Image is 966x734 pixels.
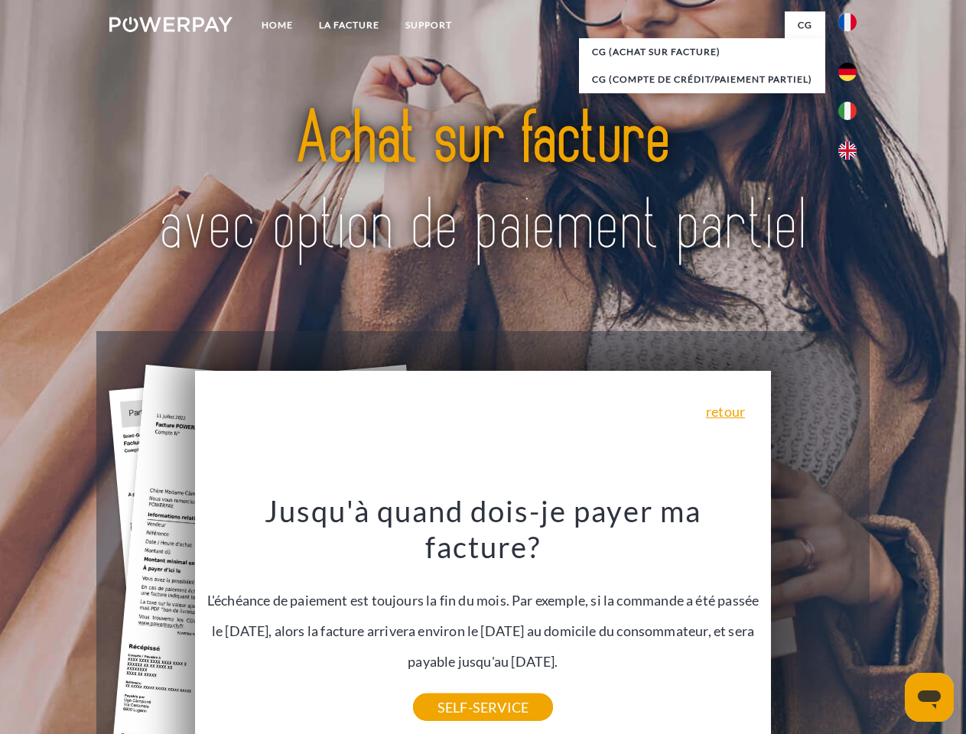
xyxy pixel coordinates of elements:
[838,63,857,81] img: de
[204,492,763,566] h3: Jusqu'à quand dois-je payer ma facture?
[905,673,954,722] iframe: Bouton de lancement de la fenêtre de messagerie
[413,693,553,721] a: SELF-SERVICE
[146,73,820,293] img: title-powerpay_fr.svg
[838,141,857,160] img: en
[306,11,392,39] a: LA FACTURE
[579,38,825,66] a: CG (achat sur facture)
[838,13,857,31] img: fr
[785,11,825,39] a: CG
[392,11,465,39] a: Support
[109,17,233,32] img: logo-powerpay-white.svg
[579,66,825,93] a: CG (Compte de crédit/paiement partiel)
[706,404,745,418] a: retour
[249,11,306,39] a: Home
[838,102,857,120] img: it
[204,492,763,707] div: L'échéance de paiement est toujours la fin du mois. Par exemple, si la commande a été passée le [...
